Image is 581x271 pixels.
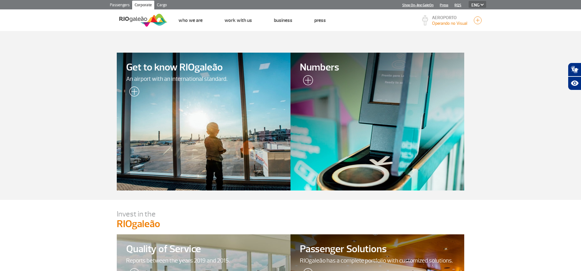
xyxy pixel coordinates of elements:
img: leia-mais [300,75,313,88]
button: Abrir recursos assistivos. [568,76,581,90]
span: RIOgaleão has a complete portfolio with customized solutions. [300,257,455,264]
span: Quality of Service [126,244,281,255]
a: Numbers [290,53,464,190]
span: Reports between the years 2019 and 2015. [126,257,281,264]
a: Business [274,17,292,23]
a: Cargo [154,1,169,11]
p: Invest in the [117,209,464,219]
p: AEROPORTO [432,16,467,20]
a: Get to know RIOgaleãoAn airport with an international standard. [117,53,290,190]
img: leia-mais [126,86,139,99]
a: Work with us [224,17,252,23]
a: Corporate [132,1,154,11]
span: Get to know RIOgaleão [126,62,281,73]
div: Plugin de acessibilidade da Hand Talk. [568,63,581,90]
a: RQS [455,3,461,7]
span: An airport with an international standard. [126,75,281,83]
a: Press [314,17,326,23]
button: Abrir tradutor de língua de sinais. [568,63,581,76]
a: Press [440,3,448,7]
span: Numbers [300,62,455,73]
p: RIOgaleão [117,219,464,229]
p: Visibilidade de 10000m [432,20,467,27]
span: Passenger Solutions [300,244,455,255]
a: Who we are [178,17,203,23]
a: Passengers [107,1,132,11]
a: Shop On-line GaleOn [402,3,434,7]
